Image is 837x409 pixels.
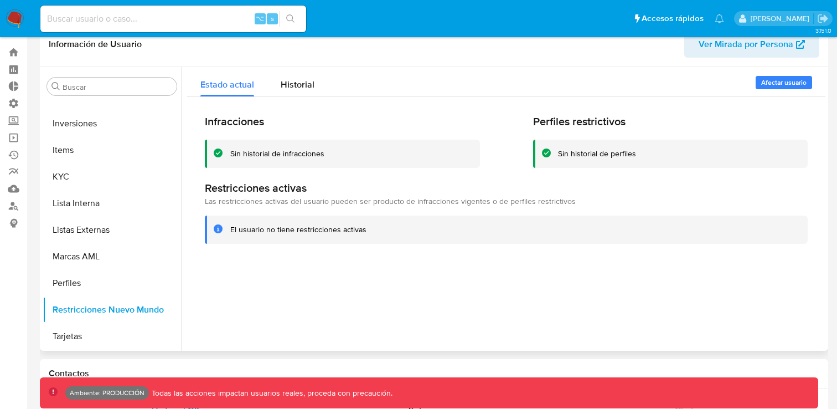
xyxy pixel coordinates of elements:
span: Ver Mirada por Persona [699,31,793,58]
p: Todas las acciones impactan usuarios reales, proceda con precaución. [149,388,392,398]
a: Notificaciones [715,14,724,23]
button: search-icon [279,11,302,27]
span: 3.151.0 [815,26,831,35]
button: Marcas AML [43,243,181,270]
h1: Información de Usuario [49,39,142,50]
button: Perfiles [43,270,181,296]
button: Listas Externas [43,217,181,243]
button: KYC [43,163,181,190]
input: Buscar [63,82,172,92]
button: Buscar [51,82,60,91]
button: Items [43,137,181,163]
a: Salir [817,13,829,24]
span: Accesos rápidos [642,13,704,24]
button: Ver Mirada por Persona [684,31,819,58]
p: Ambiente: PRODUCCIÓN [70,391,144,395]
button: Restricciones Nuevo Mundo [43,296,181,323]
span: ⌥ [256,13,264,24]
button: Tarjetas [43,323,181,350]
button: Inversiones [43,110,181,137]
input: Buscar usuario o caso... [40,12,306,26]
p: fernando.bolognino@mercadolibre.com [751,13,813,24]
h1: Contactos [49,368,819,379]
span: s [271,13,274,24]
button: Lista Interna [43,190,181,217]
